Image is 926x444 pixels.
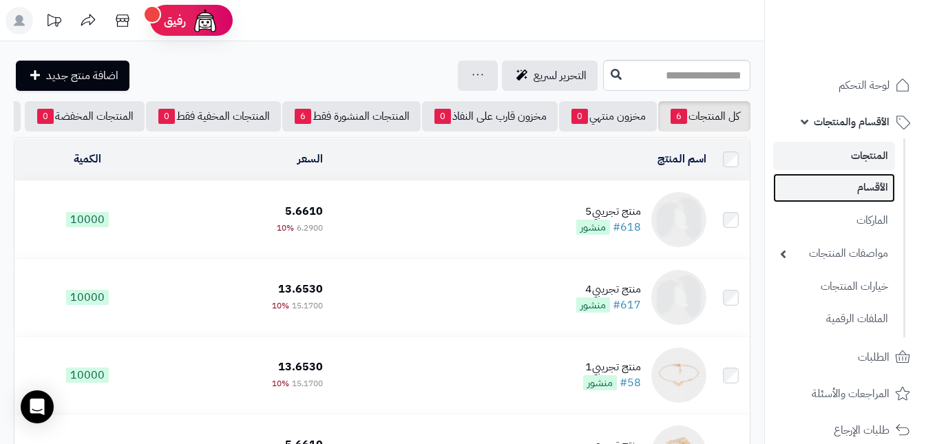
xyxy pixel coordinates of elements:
[297,151,323,167] a: السعر
[292,377,323,390] span: 15.1700
[832,35,913,64] img: logo-2.png
[613,219,641,235] a: #618
[858,348,890,367] span: الطلبات
[576,282,641,297] div: منتج تجريبي4
[812,384,890,403] span: المراجعات والأسئلة
[16,61,129,91] a: اضافة منتج جديد
[651,192,706,247] img: منتج تجريبي5
[422,101,558,131] a: مخزون قارب على النفاذ0
[773,304,895,334] a: الملفات الرقمية
[36,7,71,38] a: تحديثات المنصة
[272,377,289,390] span: 10%
[66,290,109,305] span: 10000
[534,67,587,84] span: التحرير لسريع
[21,390,54,423] div: Open Intercom Messenger
[292,299,323,312] span: 15.1700
[278,281,323,297] span: 13.6530
[559,101,657,131] a: مخزون منتهي0
[773,341,918,374] a: الطلبات
[278,359,323,375] span: 13.6530
[74,151,101,167] a: الكمية
[576,220,610,235] span: منشور
[25,101,145,131] a: المنتجات المخفضة0
[66,368,109,383] span: 10000
[146,101,281,131] a: المنتجات المخفية فقط0
[46,67,118,84] span: اضافة منتج جديد
[277,222,294,234] span: 10%
[37,109,54,124] span: 0
[671,109,687,124] span: 6
[158,109,175,124] span: 0
[191,7,219,34] img: ai-face.png
[164,12,186,29] span: رفيق
[839,76,890,95] span: لوحة التحكم
[657,151,706,167] a: اسم المنتج
[434,109,451,124] span: 0
[620,374,641,391] a: #58
[658,101,750,131] a: كل المنتجات6
[576,204,641,220] div: منتج تجريبي5
[773,206,895,235] a: الماركات
[571,109,588,124] span: 0
[814,112,890,131] span: الأقسام والمنتجات
[285,203,323,220] span: 5.6610
[773,142,895,170] a: المنتجات
[297,222,323,234] span: 6.2900
[502,61,598,91] a: التحرير لسريع
[583,359,641,375] div: منتج تجريبي1
[773,377,918,410] a: المراجعات والأسئلة
[272,299,289,312] span: 10%
[576,297,610,313] span: منشور
[651,270,706,325] img: منتج تجريبي4
[66,212,109,227] span: 10000
[651,348,706,403] img: منتج تجريبي1
[773,69,918,102] a: لوحة التحكم
[773,173,895,202] a: الأقسام
[282,101,421,131] a: المنتجات المنشورة فقط6
[613,297,641,313] a: #617
[773,272,895,302] a: خيارات المنتجات
[295,109,311,124] span: 6
[773,239,895,268] a: مواصفات المنتجات
[583,375,617,390] span: منشور
[834,421,890,440] span: طلبات الإرجاع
